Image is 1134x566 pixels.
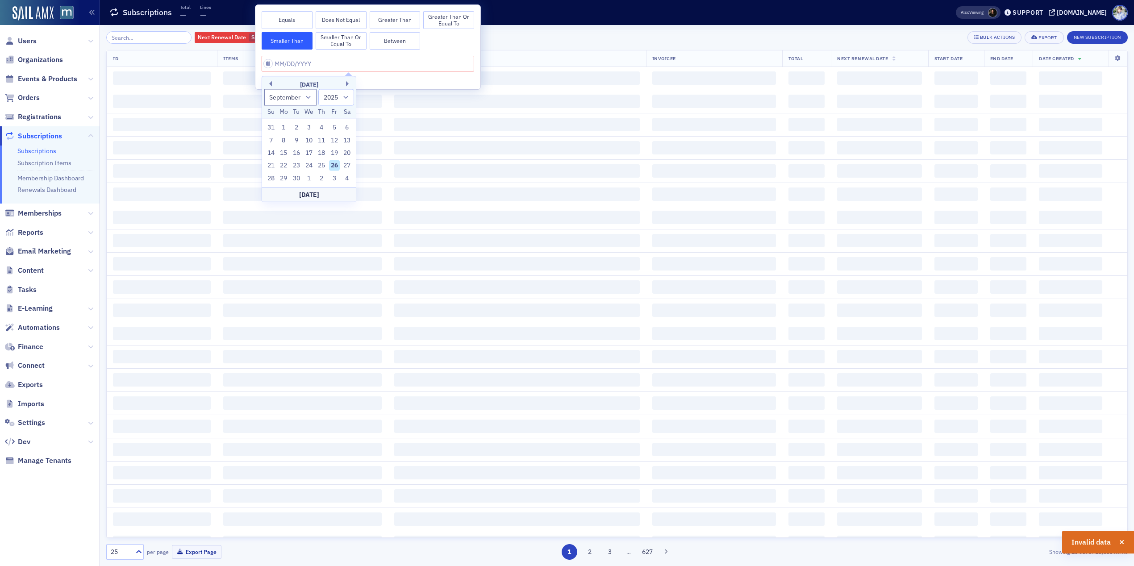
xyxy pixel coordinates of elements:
[265,121,354,184] div: month 2025-09
[1039,55,1074,62] span: Date Created
[1039,118,1102,131] span: ‌
[316,11,367,29] button: Does Not Equal
[223,55,238,62] span: Items
[652,187,776,201] span: ‌
[934,304,978,317] span: ‌
[1039,373,1102,387] span: ‌
[652,257,776,271] span: ‌
[223,420,382,433] span: ‌
[652,443,776,456] span: ‌
[113,373,211,387] span: ‌
[278,173,289,183] div: Choose Monday, September 29th, 2025
[291,135,302,146] div: Choose Tuesday, September 9th, 2025
[837,71,922,85] span: ‌
[304,160,314,171] div: Choose Wednesday, September 24th, 2025
[113,187,211,201] span: ‌
[1112,5,1128,21] span: Profile
[329,122,340,133] div: Choose Friday, September 5th, 2025
[988,8,997,17] span: Lauren McDonough
[980,35,1015,40] div: Bulk Actions
[967,31,1021,44] button: Bulk Actions
[18,323,60,333] span: Automations
[342,173,352,183] div: Choose Saturday, October 4th, 2025
[788,373,825,387] span: ‌
[837,164,922,178] span: ‌
[329,173,340,183] div: Choose Friday, October 3rd, 2025
[1039,234,1102,247] span: ‌
[837,327,922,340] span: ‌
[394,71,639,85] span: ‌
[394,280,639,294] span: ‌
[934,71,978,85] span: ‌
[5,112,61,122] a: Registrations
[1039,187,1102,201] span: ‌
[652,327,776,340] span: ‌
[18,266,44,275] span: Content
[788,95,825,108] span: ‌
[934,55,963,62] span: Start Date
[1039,71,1102,85] span: ‌
[990,141,1027,154] span: ‌
[934,95,978,108] span: ‌
[18,112,61,122] span: Registrations
[788,211,825,224] span: ‌
[934,257,978,271] span: ‌
[223,118,382,131] span: ‌
[1039,350,1102,363] span: ‌
[837,280,922,294] span: ‌
[602,544,618,560] button: 3
[13,6,54,21] img: SailAMX
[837,396,922,410] span: ‌
[5,323,60,333] a: Automations
[837,141,922,154] span: ‌
[990,304,1027,317] span: ‌
[5,418,45,428] a: Settings
[18,399,44,409] span: Imports
[223,304,382,317] span: ‌
[1038,35,1057,40] div: Export
[223,373,382,387] span: ‌
[172,545,221,559] button: Export Page
[652,420,776,433] span: ‌
[291,160,302,171] div: Choose Tuesday, September 23rd, 2025
[788,141,825,154] span: ‌
[223,71,382,85] span: ‌
[113,95,211,108] span: ‌
[5,36,37,46] a: Users
[423,11,474,29] button: Greater Than or Equal To
[18,304,53,313] span: E-Learning
[837,187,922,201] span: ‌
[17,186,76,194] a: Renewals Dashboard
[990,187,1027,201] span: ‌
[788,55,803,62] span: Total
[180,10,186,21] span: —
[262,11,313,29] button: Equals
[1039,280,1102,294] span: ‌
[223,141,382,154] span: ‌
[5,266,44,275] a: Content
[934,327,978,340] span: ‌
[317,135,327,146] div: Choose Thursday, September 11th, 2025
[342,122,352,133] div: Choose Saturday, September 6th, 2025
[18,246,71,256] span: Email Marketing
[394,211,639,224] span: ‌
[223,327,382,340] span: ‌
[788,280,825,294] span: ‌
[329,107,340,117] div: Fr
[113,327,211,340] span: ‌
[394,304,639,317] span: ‌
[394,466,639,479] span: ‌
[267,81,272,87] button: Previous Month
[113,350,211,363] span: ‌
[394,373,639,387] span: ‌
[223,164,382,178] span: ‌
[1039,95,1102,108] span: ‌
[837,118,922,131] span: ‌
[837,443,922,456] span: ‌
[223,466,382,479] span: ‌
[1049,9,1110,16] button: [DOMAIN_NAME]
[5,380,43,390] a: Exports
[262,80,356,89] div: [DATE]
[788,164,825,178] span: ‌
[788,118,825,131] span: ‌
